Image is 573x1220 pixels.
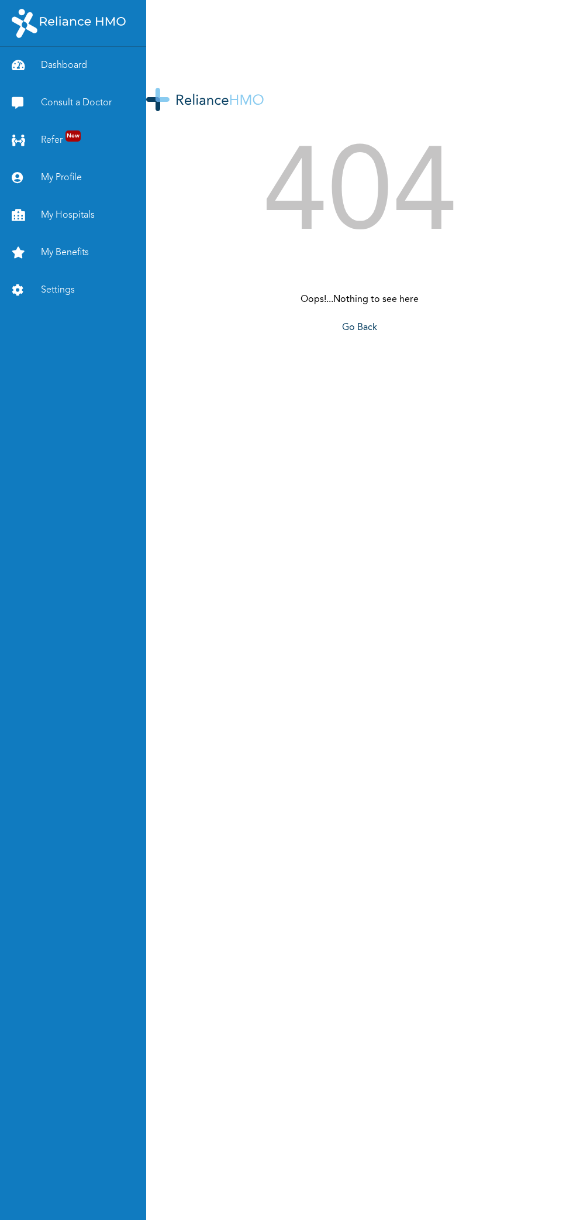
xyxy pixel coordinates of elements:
div: 404 [146,111,573,287]
div: Oops!...Nothing to see here [146,293,573,335]
span: New [65,130,81,142]
img: Reliance HMO's Logo [146,88,264,111]
img: RelianceHMO's Logo [12,9,126,38]
a: Go Back [342,323,377,332]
